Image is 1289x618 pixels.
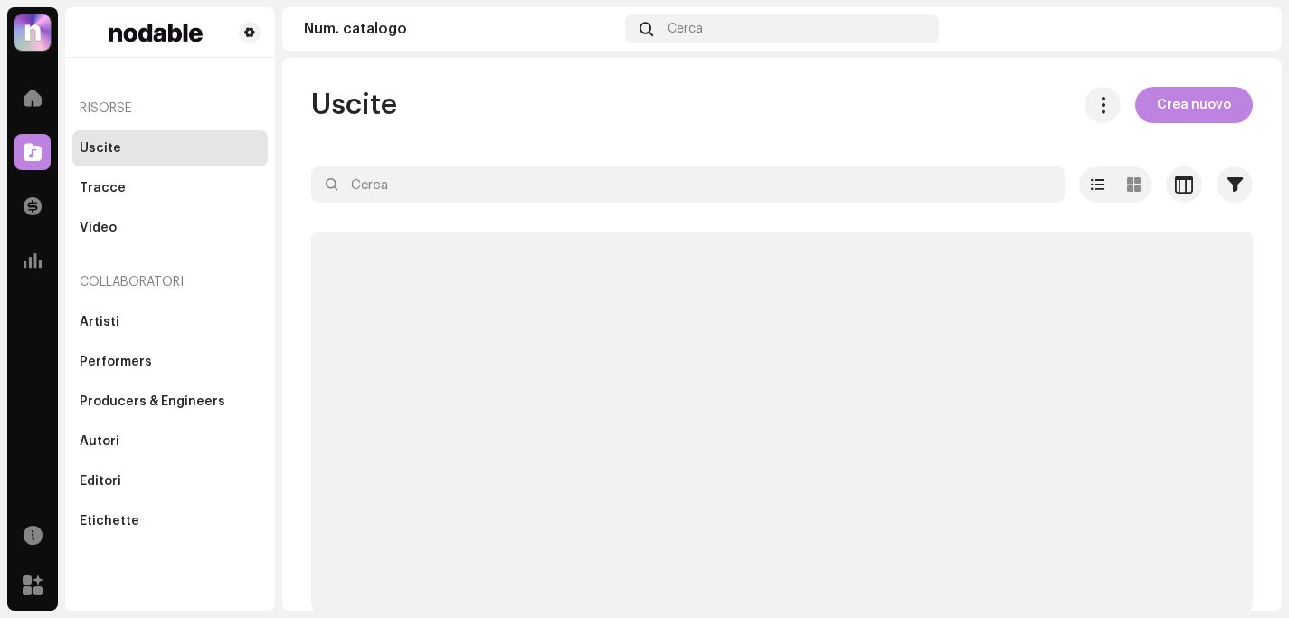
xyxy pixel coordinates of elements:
[80,395,225,409] div: Producers & Engineers
[311,166,1065,203] input: Cerca
[80,474,121,489] div: Editori
[80,315,119,329] div: Artisti
[1231,14,1260,43] img: e5206662-e8fc-4bed-83ae-b84e1b14c6d4
[311,87,397,123] span: Uscite
[80,22,232,43] img: 76c24b47-aeef-4864-ac4f-cb296f729043
[72,344,268,380] re-m-nav-item: Performers
[72,423,268,460] re-m-nav-item: Autori
[72,130,268,166] re-m-nav-item: Uscite
[72,384,268,420] re-m-nav-item: Producers & Engineers
[72,463,268,499] re-m-nav-item: Editori
[14,14,51,51] img: 39a81664-4ced-4598-a294-0293f18f6a76
[80,514,139,528] div: Etichette
[80,355,152,369] div: Performers
[72,87,268,130] re-a-nav-header: Risorse
[72,170,268,206] re-m-nav-item: Tracce
[80,181,126,195] div: Tracce
[72,503,268,539] re-m-nav-item: Etichette
[80,434,119,449] div: Autori
[304,22,618,36] div: Num. catalogo
[72,261,268,304] re-a-nav-header: Collaboratori
[1157,87,1231,123] span: Crea nuovo
[72,304,268,340] re-m-nav-item: Artisti
[72,210,268,246] re-m-nav-item: Video
[80,221,117,235] div: Video
[1135,87,1253,123] button: Crea nuovo
[668,22,703,36] span: Cerca
[80,141,121,156] div: Uscite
